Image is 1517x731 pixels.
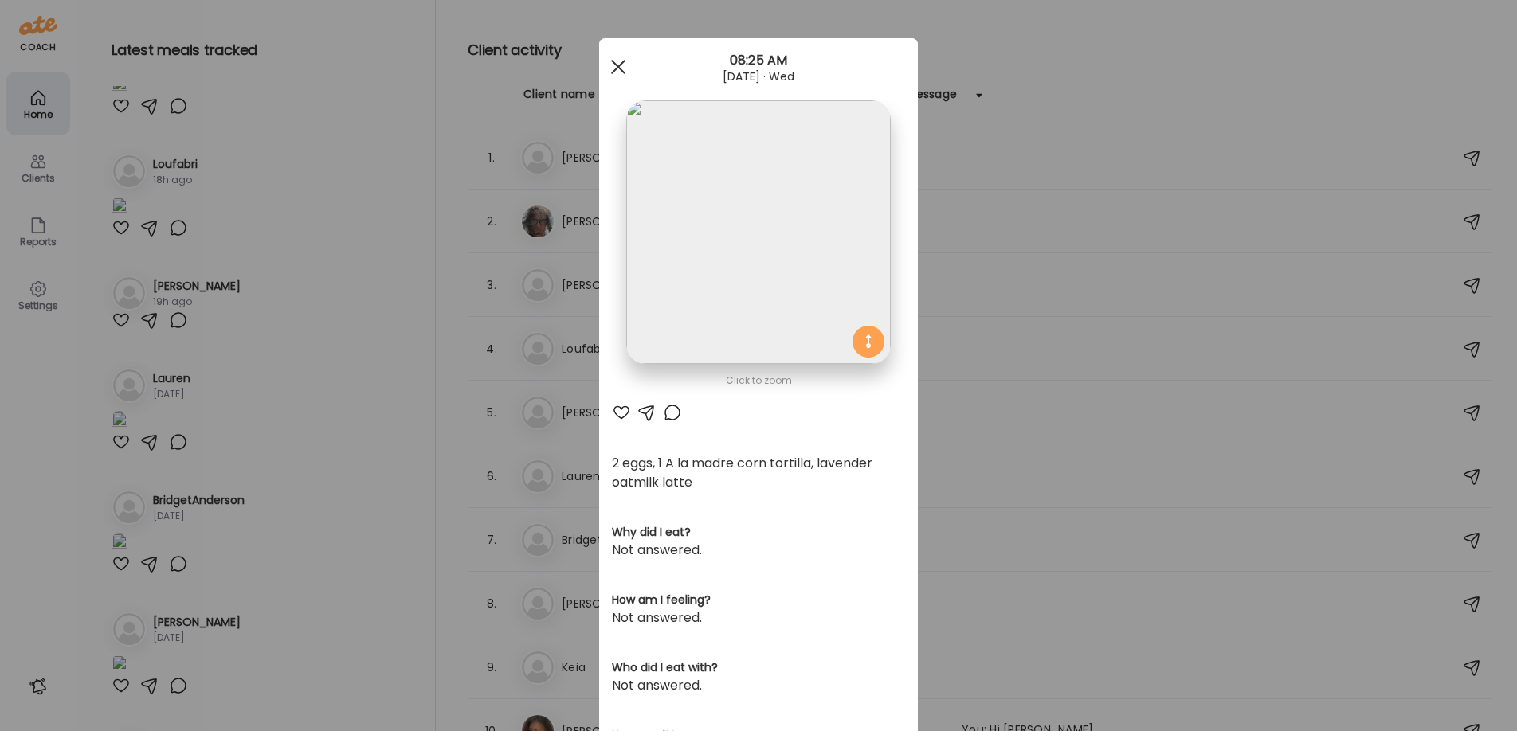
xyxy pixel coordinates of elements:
[599,51,918,70] div: 08:25 AM
[599,70,918,83] div: [DATE] · Wed
[626,100,890,364] img: images%2F4oe6JFsLF4ab4yR0XKDB7a6lkDu1%2Fgv3iuRSvuky1TL2uD6Tr%2FeMGTAo7nSphTNPuGN9oc_1080
[612,592,905,608] h3: How am I feeling?
[612,371,905,390] div: Click to zoom
[612,524,905,541] h3: Why did I eat?
[612,659,905,676] h3: Who did I eat with?
[612,676,905,695] div: Not answered.
[612,608,905,627] div: Not answered.
[612,454,905,492] div: 2 eggs, 1 A la madre corn tortilla, lavender oatmilk latte
[612,541,905,560] div: Not answered.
